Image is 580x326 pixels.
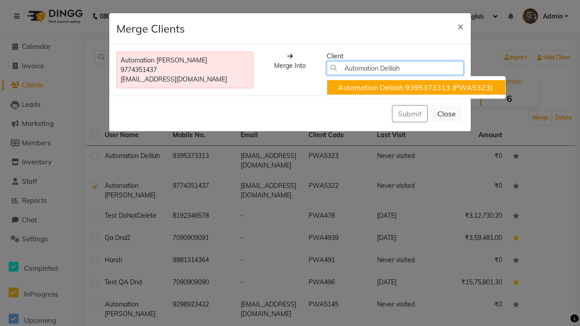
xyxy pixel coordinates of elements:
span: (PWA5323) [452,83,493,92]
span: × [457,19,464,33]
input: Search by Name/Mobile/Email/Code [327,61,464,75]
span: Automation Delilah [338,83,403,92]
button: Close [431,105,462,122]
ngb-highlight: 9395373313 [405,83,450,92]
h4: Merge Clients [116,20,185,37]
button: Close [450,13,471,38]
div: Merge Into [274,61,306,71]
div: 9774351437 [121,65,249,75]
div: Client [327,52,464,61]
div: Automation [PERSON_NAME] [121,56,249,65]
div: [EMAIL_ADDRESS][DOMAIN_NAME] [121,75,249,84]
